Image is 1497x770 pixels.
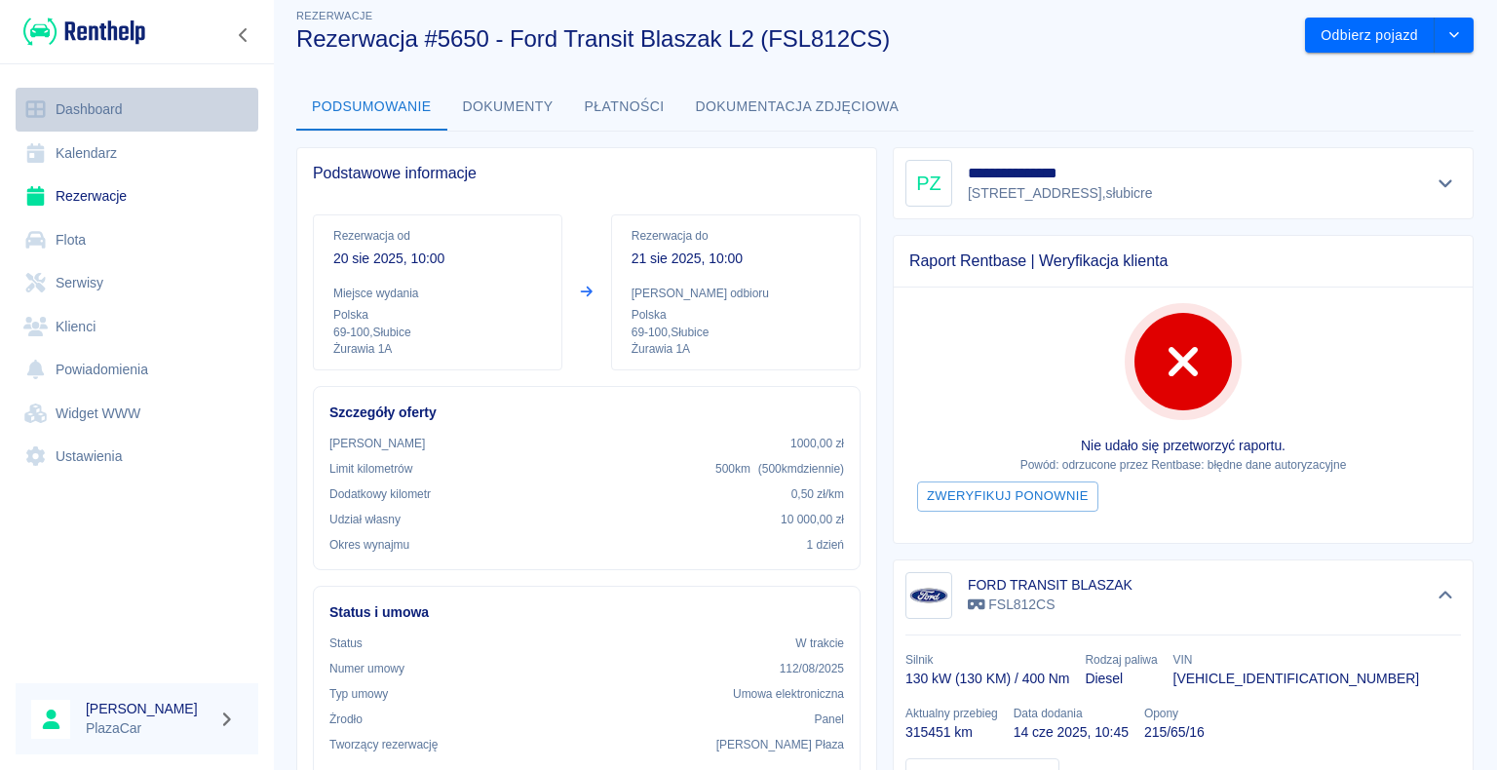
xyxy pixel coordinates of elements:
[1144,722,1205,743] p: 215/65/16
[1305,18,1435,54] button: Odbierz pojazd
[16,392,258,436] a: Widget WWW
[569,84,680,131] button: Płatności
[1085,651,1157,669] p: Rodzaj paliwa
[313,164,861,183] span: Podstawowe informacje
[16,261,258,305] a: Serwisy
[329,736,438,753] p: Tworzący rezerwację
[86,699,211,718] h6: [PERSON_NAME]
[780,660,844,677] p: 112/08/2025
[815,711,845,728] p: Panel
[909,436,1457,456] p: Nie udało się przetworzyć raportu.
[333,249,542,269] p: 20 sie 2025, 10:00
[229,22,258,48] button: Zwiń nawigację
[329,403,844,423] h6: Szczegóły oferty
[16,435,258,479] a: Ustawienia
[1014,722,1129,743] p: 14 cze 2025, 10:45
[909,576,948,615] img: Image
[968,575,1132,595] h6: FORD TRANSIT BLASZAK
[23,16,145,48] img: Renthelp logo
[632,249,840,269] p: 21 sie 2025, 10:00
[790,435,844,452] p: 1000,00 zł
[632,324,840,341] p: 69-100 , Słubice
[16,305,258,349] a: Klienci
[1085,669,1157,689] p: Diesel
[329,435,425,452] p: [PERSON_NAME]
[16,88,258,132] a: Dashboard
[329,511,401,528] p: Udział własny
[905,651,1069,669] p: Silnik
[329,485,431,503] p: Dodatkowy kilometr
[758,462,844,476] span: ( 500 km dziennie )
[333,341,542,358] p: Żurawia 1A
[1173,669,1420,689] p: [VEHICLE_IDENTIFICATION_NUMBER]
[296,84,447,131] button: Podsumowanie
[632,285,840,302] p: [PERSON_NAME] odbioru
[632,306,840,324] p: Polska
[917,481,1098,512] button: Zweryfikuj ponownie
[1430,170,1462,197] button: Pokaż szczegóły
[16,348,258,392] a: Powiadomienia
[447,84,569,131] button: Dokumenty
[632,227,840,245] p: Rezerwacja do
[86,718,211,739] p: PlazaCar
[905,669,1069,689] p: 130 kW (130 KM) / 400 Nm
[791,485,844,503] p: 0,50 zł /km
[795,635,844,652] p: W trakcie
[781,511,844,528] p: 10 000,00 zł
[968,183,1152,204] p: [STREET_ADDRESS] , słubicre
[680,84,915,131] button: Dokumentacja zdjęciowa
[905,160,952,207] div: PZ
[807,536,844,554] p: 1 dzień
[16,218,258,262] a: Flota
[909,251,1457,271] span: Raport Rentbase | Weryfikacja klienta
[16,174,258,218] a: Rezerwacje
[716,736,844,753] p: [PERSON_NAME] Płaza
[329,660,404,677] p: Numer umowy
[1435,18,1474,54] button: drop-down
[1430,582,1462,609] button: Ukryj szczegóły
[333,306,542,324] p: Polska
[296,10,372,21] span: Rezerwacje
[329,685,388,703] p: Typ umowy
[1173,651,1420,669] p: VIN
[632,341,840,358] p: Żurawia 1A
[16,132,258,175] a: Kalendarz
[909,456,1457,474] p: Powód: odrzucone przez Rentbase: błędne dane autoryzacyjne
[329,536,409,554] p: Okres wynajmu
[333,324,542,341] p: 69-100 , Słubice
[733,685,844,703] p: Umowa elektroniczna
[333,227,542,245] p: Rezerwacja od
[715,460,844,478] p: 500 km
[333,285,542,302] p: Miejsce wydania
[329,635,363,652] p: Status
[1014,705,1129,722] p: Data dodania
[329,460,412,478] p: Limit kilometrów
[905,705,998,722] p: Aktualny przebieg
[329,711,363,728] p: Żrodło
[968,595,1132,615] p: FSL812CS
[329,602,844,623] h6: Status i umowa
[16,16,145,48] a: Renthelp logo
[296,25,1289,53] h3: Rezerwacja #5650 - Ford Transit Blaszak L2 (FSL812CS)
[905,722,998,743] p: 315451 km
[1144,705,1205,722] p: Opony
